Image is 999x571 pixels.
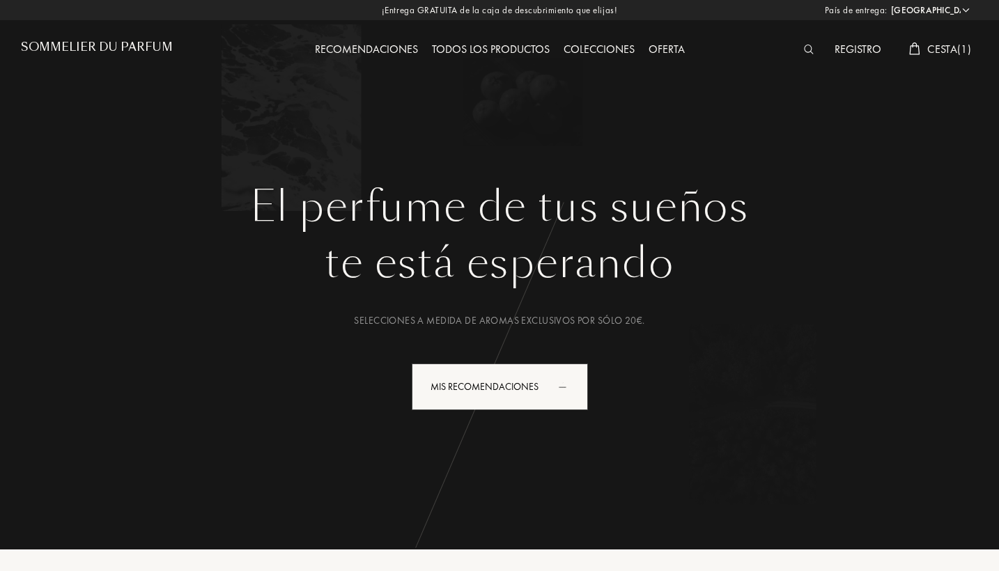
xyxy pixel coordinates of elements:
[642,41,692,59] div: Oferta
[31,182,968,232] h1: El perfume de tus sueños
[31,232,968,295] div: te está esperando
[828,41,888,59] div: Registro
[557,42,642,56] a: Colecciones
[909,42,920,55] img: cart_white.svg
[21,40,173,54] h1: Sommelier du Parfum
[642,42,692,56] a: Oferta
[31,313,968,328] div: Selecciones a medida de aromas exclusivos por sólo 20€.
[401,363,598,410] a: Mis recomendacionesanimation
[804,45,814,54] img: search_icn_white.svg
[308,42,425,56] a: Recomendaciones
[828,42,888,56] a: Registro
[825,3,888,17] span: País de entrega:
[554,373,582,400] div: animation
[425,41,557,59] div: Todos los productos
[412,363,588,410] div: Mis recomendaciones
[21,40,173,59] a: Sommelier du Parfum
[927,42,971,56] span: Cesta ( 1 )
[425,42,557,56] a: Todos los productos
[557,41,642,59] div: Colecciones
[308,41,425,59] div: Recomendaciones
